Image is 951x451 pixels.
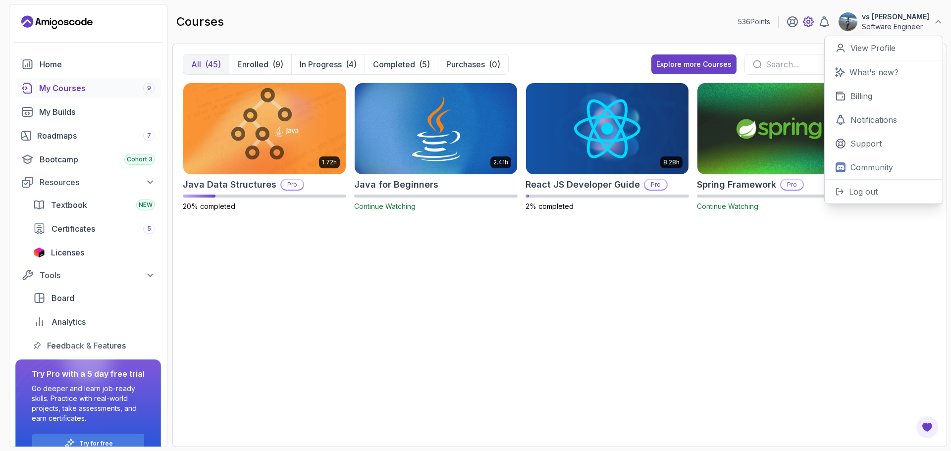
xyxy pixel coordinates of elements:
[15,102,161,122] a: builds
[52,223,95,235] span: Certificates
[27,195,161,215] a: textbook
[766,58,875,70] input: Search...
[39,106,155,118] div: My Builds
[147,225,151,233] span: 5
[850,161,893,173] p: Community
[52,292,74,304] span: Board
[526,178,640,192] h2: React JS Developer Guide
[300,58,342,70] p: In Progress
[229,54,291,74] button: Enrolled(9)
[147,84,151,92] span: 9
[355,83,517,174] img: Java for Beginners card
[663,158,680,166] p: 8.28h
[33,248,45,257] img: jetbrains icon
[850,90,872,102] p: Billing
[645,180,667,190] p: Pro
[322,158,337,166] p: 1.72h
[825,179,943,203] button: Log out
[183,83,346,174] img: Java Data Structures card
[373,58,415,70] p: Completed
[27,312,161,332] a: analytics
[205,58,221,70] div: (45)
[915,415,939,439] button: Open Feedback Button
[51,247,84,258] span: Licenses
[825,60,943,84] a: What's new?
[40,269,155,281] div: Tools
[183,178,276,192] h2: Java Data Structures
[15,266,161,284] button: Tools
[825,155,943,179] a: Community
[839,12,857,31] img: user profile image
[32,384,145,423] p: Go deeper and learn job-ready skills. Practice with real-world projects, take assessments, and ea...
[526,83,688,174] img: React JS Developer Guide card
[849,66,898,78] p: What's new?
[27,336,161,355] a: feedback
[849,186,878,198] p: Log out
[354,202,416,210] span: Continue Watching
[291,54,365,74] button: In Progress(4)
[15,54,161,74] a: home
[27,219,161,239] a: certificates
[346,58,357,70] div: (4)
[656,59,732,69] div: Explore more Courses
[850,114,897,126] p: Notifications
[825,108,943,132] a: Notifications
[15,78,161,98] a: courses
[697,202,758,210] span: Continue Watching
[21,14,93,30] a: Landing page
[176,14,224,30] h2: courses
[272,58,283,70] div: (9)
[127,155,153,163] span: Cohort 3
[37,130,155,142] div: Roadmaps
[27,243,161,262] a: licenses
[40,58,155,70] div: Home
[862,22,929,32] p: Software Engineer
[191,58,201,70] p: All
[40,153,155,165] div: Bootcamp
[493,158,508,166] p: 2.41h
[697,83,860,174] img: Spring Framework card
[27,288,161,308] a: board
[489,58,500,70] div: (0)
[838,12,943,32] button: user profile imagevs [PERSON_NAME]Software Engineer
[446,58,485,70] p: Purchases
[354,178,438,192] h2: Java for Beginners
[183,202,235,210] span: 20% completed
[15,150,161,169] a: bootcamp
[781,180,803,190] p: Pro
[15,173,161,191] button: Resources
[365,54,438,74] button: Completed(5)
[281,180,303,190] p: Pro
[39,82,155,94] div: My Courses
[79,440,113,448] a: Try for free
[825,132,943,155] a: Support
[147,132,151,140] span: 7
[40,176,155,188] div: Resources
[52,316,86,328] span: Analytics
[15,126,161,146] a: roadmaps
[47,340,126,351] span: Feedback & Features
[651,54,737,74] button: Explore more Courses
[850,138,882,150] p: Support
[697,178,776,192] h2: Spring Framework
[438,54,508,74] button: Purchases(0)
[850,42,896,54] p: View Profile
[825,84,943,108] a: Billing
[51,199,87,211] span: Textbook
[139,201,153,209] span: NEW
[862,12,929,22] p: vs [PERSON_NAME]
[237,58,268,70] p: Enrolled
[738,17,770,27] p: 536 Points
[419,58,430,70] div: (5)
[526,202,574,210] span: 2% completed
[825,36,943,60] a: View Profile
[183,54,229,74] button: All(45)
